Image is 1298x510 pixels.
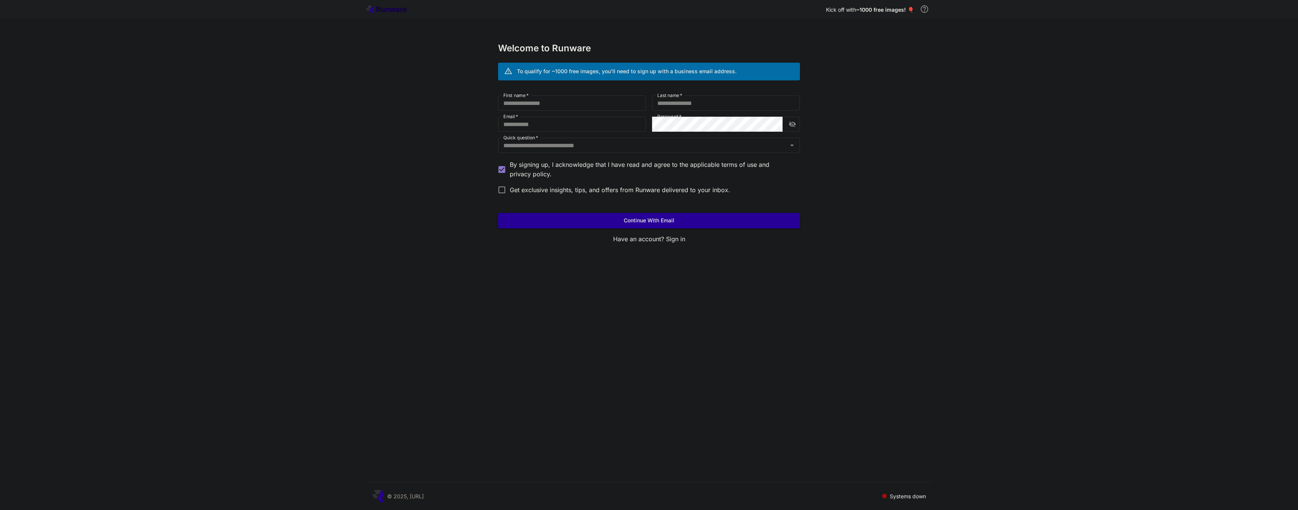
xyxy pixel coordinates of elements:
[510,169,552,179] button: By signing up, I acknowledge that I have read and agree to the applicable terms of use and
[510,185,730,194] span: Get exclusive insights, tips, and offers from Runware delivered to your inbox.
[721,160,757,169] p: terms of use
[721,160,757,169] button: By signing up, I acknowledge that I have read and agree to the applicable and privacy policy.
[498,234,800,244] p: Have an account?
[503,134,538,141] label: Quick question
[517,67,737,75] div: To qualify for ~1000 free images, you’ll need to sign up with a business email address.
[657,92,682,99] label: Last name
[503,113,518,120] label: Email
[498,43,800,54] h3: Welcome to Runware
[657,113,681,120] label: Password
[503,92,529,99] label: First name
[787,140,797,151] button: Open
[917,2,932,17] button: In order to qualify for free credit, you need to sign up with a business email address and click ...
[856,6,914,13] span: ~1000 free images! 🎈
[510,160,794,179] p: By signing up, I acknowledge that I have read and agree to the applicable and
[498,213,800,228] button: Continue with email
[890,492,926,500] p: Systems down
[510,169,552,179] p: privacy policy.
[666,234,685,244] button: Sign in
[786,117,799,131] button: toggle password visibility
[387,492,424,500] p: © 2025, [URL]
[826,6,856,13] span: Kick off with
